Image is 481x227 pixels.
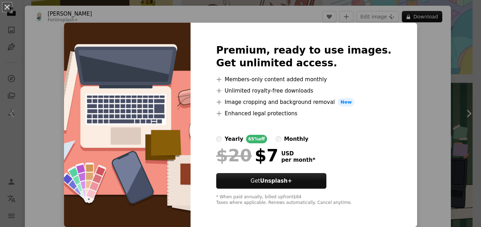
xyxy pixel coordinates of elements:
[216,173,326,189] button: GetUnsplash+
[338,98,355,106] span: New
[216,98,391,106] li: Image cropping and background removal
[246,135,267,143] div: 65% off
[216,87,391,95] li: Unlimited royalty-free downloads
[216,75,391,84] li: Members-only content added monthly
[276,136,281,142] input: monthly
[216,44,391,70] h2: Premium, ready to use images. Get unlimited access.
[216,194,391,206] div: * When paid annually, billed upfront $84 Taxes where applicable. Renews automatically. Cancel any...
[260,178,292,184] strong: Unsplash+
[281,150,315,157] span: USD
[281,157,315,163] span: per month *
[284,135,309,143] div: monthly
[216,146,278,165] div: $7
[216,146,252,165] span: $20
[216,109,391,118] li: Enhanced legal protections
[64,23,191,227] img: premium_vector-1734175348174-9662fdc210ba
[225,135,243,143] div: yearly
[216,136,222,142] input: yearly65%off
